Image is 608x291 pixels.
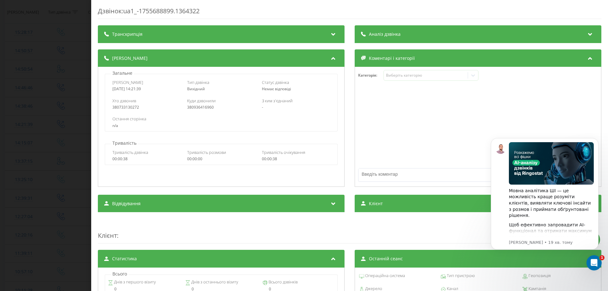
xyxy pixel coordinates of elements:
span: З ким з'єднаний [262,98,293,104]
span: Клієнт [369,200,383,207]
span: Коментарі і категорії [369,55,415,61]
div: 380733130272 [112,105,180,110]
span: Відвідування [112,200,141,207]
span: 1 [599,255,605,260]
span: [PERSON_NAME] [112,55,148,61]
span: Клієнт [98,231,117,240]
span: Статус дзвінка [262,79,289,85]
div: Дзвінок : ua1_-1755688899.1364322 [98,7,601,19]
span: Немає відповіді [262,86,291,92]
span: Статистика [112,256,137,262]
span: Тривалість дзвінка [112,149,148,155]
iframe: Intercom notifications повідомлення [481,129,608,274]
p: Загальне [111,70,134,76]
span: Аналіз дзвінка [369,31,401,37]
span: Тип пристрою [446,273,475,279]
span: Всього дзвінків [268,279,298,285]
span: Тип дзвінка [187,79,209,85]
div: - [262,105,330,110]
span: Геопозиція [528,273,551,279]
div: 00:00:00 [187,157,255,161]
span: Тривалість розмови [187,149,226,155]
span: [PERSON_NAME] [112,79,143,85]
div: 00:00:38 [262,157,330,161]
span: Днів з першого візиту [113,279,156,285]
div: [DATE] 14:21:39 [112,87,180,91]
h4: Категорія : [358,73,383,78]
div: Виберіть категорію [386,73,465,78]
span: Днів з останнього візиту [190,279,238,285]
span: Транскрипція [112,31,142,37]
span: Остання сторінка [112,116,146,122]
div: n/a [112,123,330,128]
span: Останній сеанс [369,256,403,262]
span: Тривалість очікування [262,149,305,155]
div: : [98,218,601,244]
p: Тривалість [111,140,138,146]
iframe: Intercom live chat [586,255,602,270]
div: 380936416960 [187,105,255,110]
span: Куди дзвонили [187,98,216,104]
p: Всього [111,271,129,277]
span: Операційна система [364,273,405,279]
span: Вихідний [187,86,205,92]
div: 00:00:38 [112,157,180,161]
span: Хто дзвонив [112,98,136,104]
